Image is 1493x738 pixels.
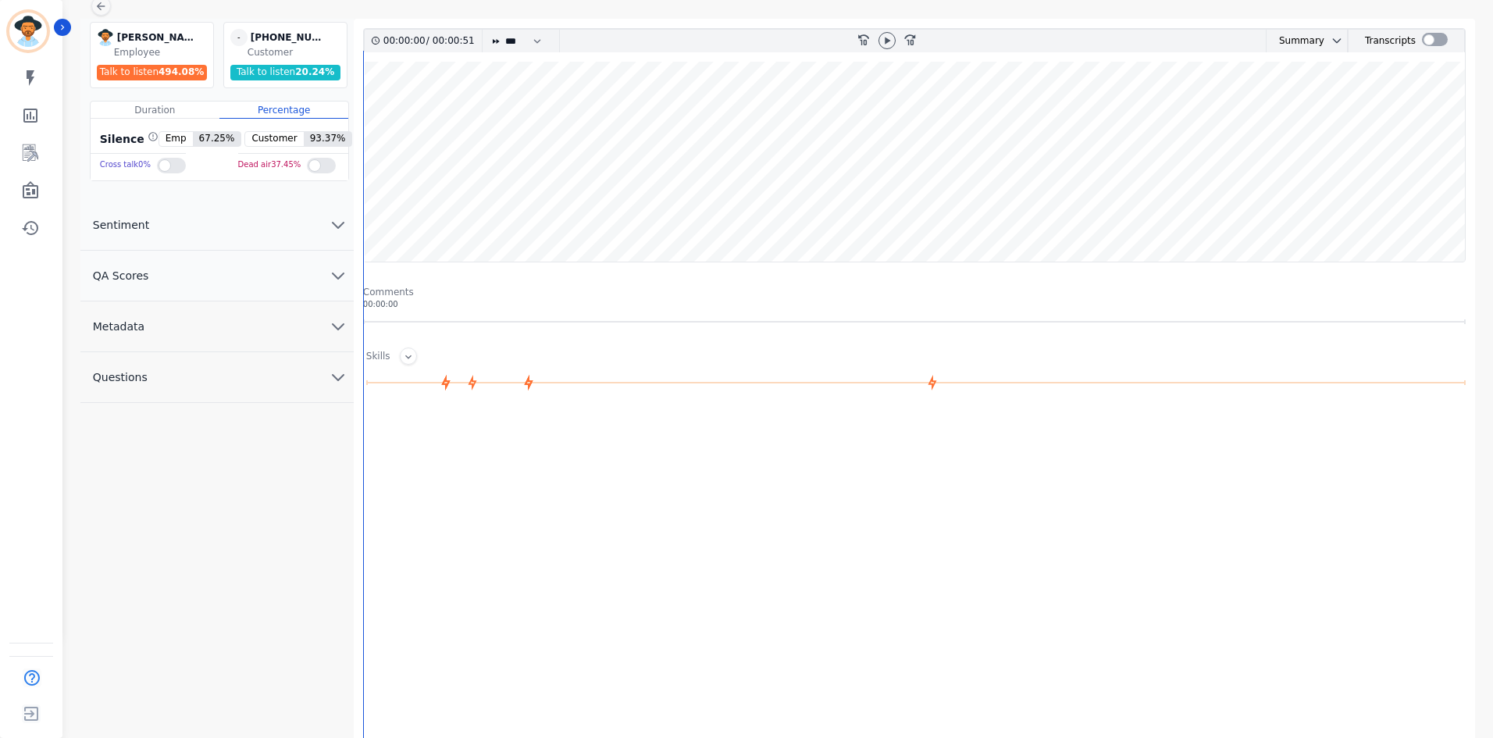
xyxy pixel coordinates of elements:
[159,66,204,77] span: 494.08 %
[219,102,348,119] div: Percentage
[80,352,354,403] button: Questions chevron down
[363,286,1466,298] div: Comments
[80,251,354,301] button: QA Scores chevron down
[329,266,347,285] svg: chevron down
[230,29,248,46] span: -
[97,131,159,147] div: Silence
[114,46,210,59] div: Employee
[80,301,354,352] button: Metadata chevron down
[383,30,426,52] div: 00:00:00
[80,369,160,385] span: Questions
[429,30,472,52] div: 00:00:51
[383,30,479,52] div: /
[1324,34,1343,47] button: chevron down
[80,319,157,334] span: Metadata
[1331,34,1343,47] svg: chevron down
[193,132,241,146] span: 67.25 %
[304,132,352,146] span: 93.37 %
[117,29,195,46] div: [PERSON_NAME]
[80,200,354,251] button: Sentiment chevron down
[248,46,344,59] div: Customer
[251,29,329,46] div: [PHONE_NUMBER]
[329,317,347,336] svg: chevron down
[97,65,208,80] div: Talk to listen
[1365,30,1416,52] div: Transcripts
[80,217,162,233] span: Sentiment
[9,12,47,50] img: Bordered avatar
[363,298,1466,310] div: 00:00:00
[100,154,151,176] div: Cross talk 0 %
[1267,30,1324,52] div: Summary
[230,65,341,80] div: Talk to listen
[159,132,193,146] span: Emp
[329,216,347,234] svg: chevron down
[329,368,347,387] svg: chevron down
[245,132,303,146] span: Customer
[295,66,334,77] span: 20.24 %
[80,268,162,283] span: QA Scores
[91,102,219,119] div: Duration
[366,350,390,365] div: Skills
[238,154,301,176] div: Dead air 37.45 %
